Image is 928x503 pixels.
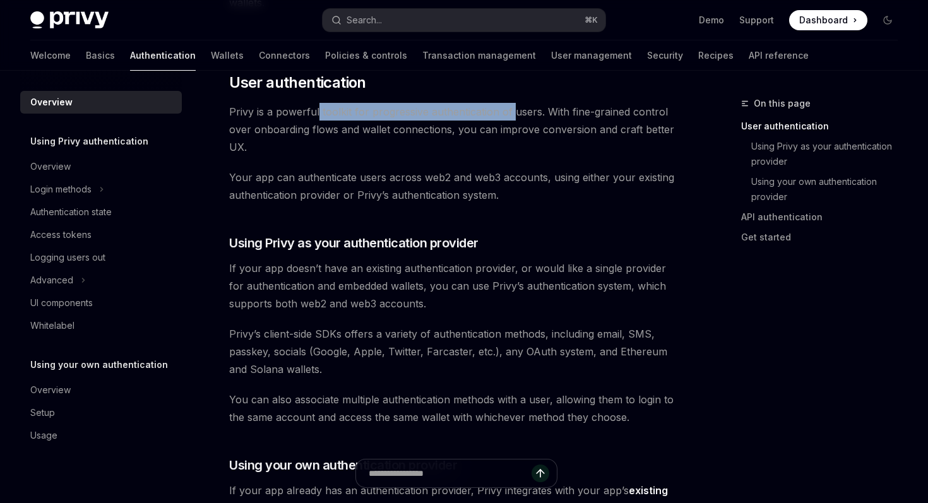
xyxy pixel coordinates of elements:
a: Setup [20,401,182,424]
span: Privy’s client-side SDKs offers a variety of authentication methods, including email, SMS, passke... [229,325,683,378]
a: Logging users out [20,246,182,269]
a: Whitelabel [20,314,182,337]
a: Basics [86,40,115,71]
span: You can also associate multiple authentication methods with a user, allowing them to login to the... [229,391,683,426]
div: Overview [30,95,73,110]
span: Dashboard [799,14,848,27]
a: API authentication [741,207,908,227]
a: Authentication [130,40,196,71]
a: UI components [20,292,182,314]
button: Search...⌘K [323,9,605,32]
div: Setup [30,405,55,420]
a: Security [647,40,683,71]
a: Wallets [211,40,244,71]
span: Privy is a powerful toolkit for progressive authentication of users. With fine-grained control ov... [229,103,683,156]
button: Send message [532,465,549,482]
span: Using Privy as your authentication provider [229,234,479,252]
div: UI components [30,295,93,311]
a: Connectors [259,40,310,71]
a: Support [739,14,774,27]
a: Recipes [698,40,734,71]
a: Get started [741,227,908,247]
img: dark logo [30,11,109,29]
a: Dashboard [789,10,867,30]
div: Usage [30,428,57,443]
div: Logging users out [30,250,105,265]
span: User authentication [229,73,366,93]
a: Welcome [30,40,71,71]
span: ⌘ K [585,15,598,25]
div: Overview [30,159,71,174]
button: Toggle dark mode [877,10,898,30]
span: On this page [754,96,811,111]
a: User management [551,40,632,71]
a: Using Privy as your authentication provider [751,136,908,172]
h5: Using your own authentication [30,357,168,372]
h5: Using Privy authentication [30,134,148,149]
span: If your app doesn’t have an existing authentication provider, or would like a single provider for... [229,259,683,312]
div: Overview [30,382,71,398]
a: Demo [699,14,724,27]
a: Transaction management [422,40,536,71]
div: Advanced [30,273,73,288]
div: Whitelabel [30,318,74,333]
div: Search... [347,13,382,28]
div: Access tokens [30,227,92,242]
a: API reference [749,40,809,71]
span: Your app can authenticate users across web2 and web3 accounts, using either your existing authent... [229,169,683,204]
a: Access tokens [20,223,182,246]
a: Overview [20,91,182,114]
div: Login methods [30,182,92,197]
a: Policies & controls [325,40,407,71]
a: Using your own authentication provider [751,172,908,207]
a: Usage [20,424,182,447]
a: Authentication state [20,201,182,223]
a: Overview [20,155,182,178]
a: Overview [20,379,182,401]
div: Authentication state [30,204,112,220]
a: User authentication [741,116,908,136]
